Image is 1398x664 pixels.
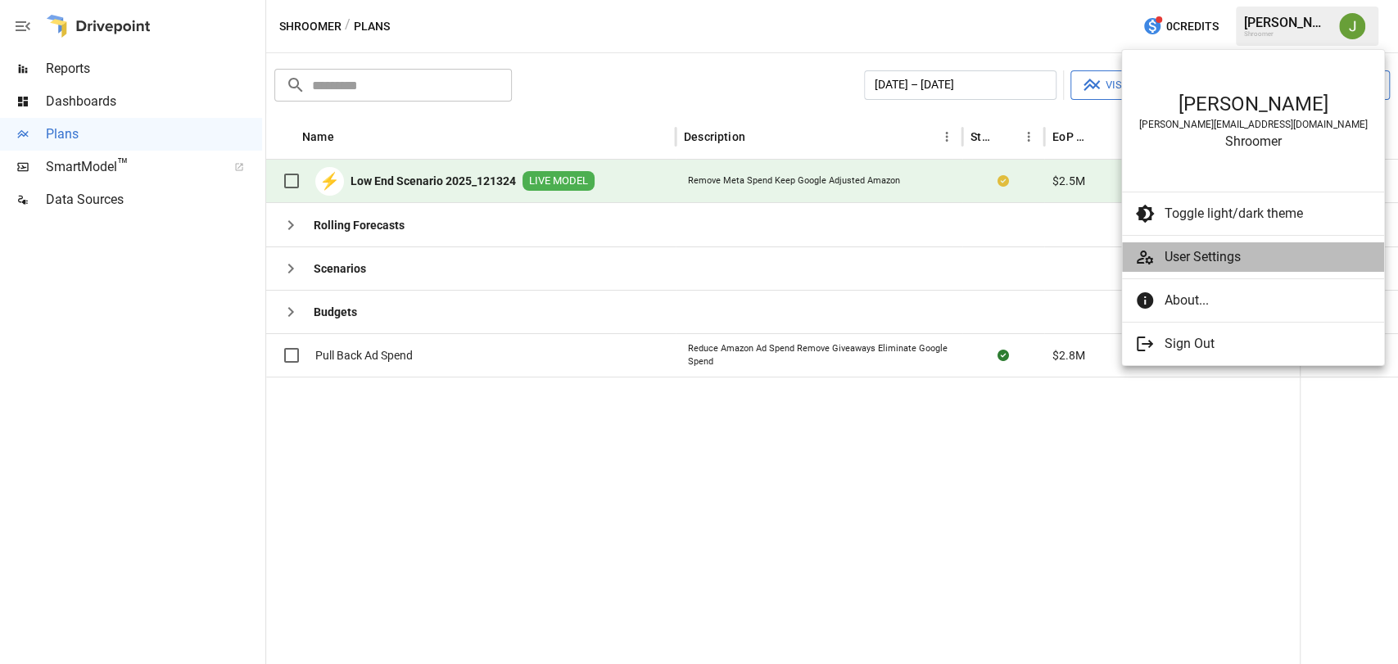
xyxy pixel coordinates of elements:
div: [PERSON_NAME][EMAIL_ADDRESS][DOMAIN_NAME] [1138,119,1368,130]
span: Toggle light/dark theme [1165,204,1371,224]
div: Shroomer [1138,133,1368,149]
div: [PERSON_NAME] [1138,93,1368,115]
span: About... [1165,291,1371,310]
span: Sign Out [1165,334,1371,354]
span: User Settings [1165,247,1371,267]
